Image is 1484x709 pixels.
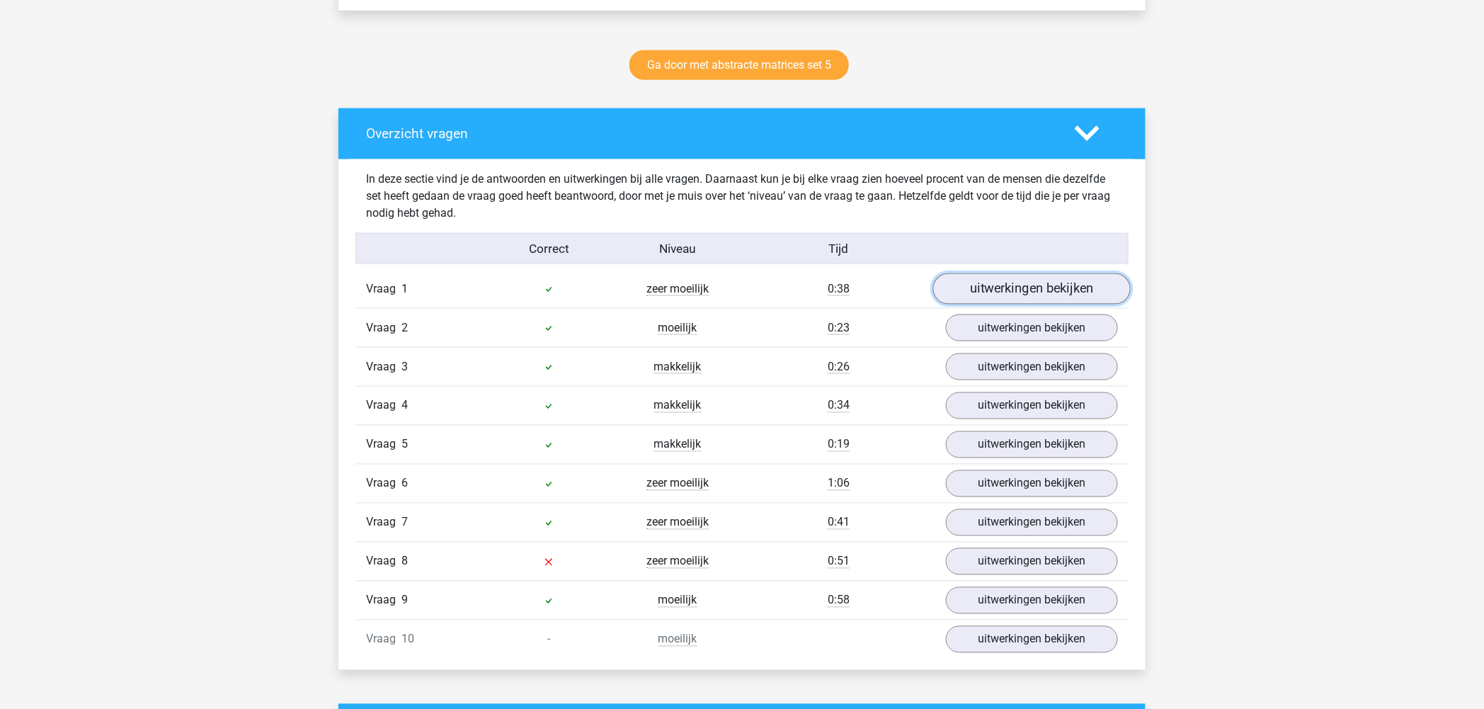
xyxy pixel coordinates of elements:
span: 5 [401,438,408,451]
span: 3 [401,360,408,373]
span: makkelijk [654,360,702,374]
div: - [484,631,613,648]
div: Correct [485,239,614,258]
span: Vraag [366,553,401,570]
span: Vraag [366,475,401,492]
span: 0:19 [828,438,850,452]
a: uitwerkingen bekijken [946,626,1118,653]
span: 0:41 [828,516,850,530]
span: makkelijk [654,438,702,452]
span: Vraag [366,631,401,648]
span: Vraag [366,280,401,297]
span: 7 [401,516,408,529]
span: zeer moeilijk [646,555,709,569]
span: 4 [401,399,408,412]
span: 8 [401,555,408,568]
span: 0:23 [828,321,850,335]
h4: Overzicht vragen [366,125,1054,142]
a: uitwerkingen bekijken [946,392,1118,419]
span: 1 [401,282,408,295]
span: moeilijk [658,594,697,608]
div: In deze sectie vind je de antwoorden en uitwerkingen bij alle vragen. Daarnaast kun je bij elke v... [355,171,1129,222]
a: uitwerkingen bekijken [946,509,1118,536]
span: 0:58 [828,594,850,608]
span: 0:34 [828,399,850,413]
span: zeer moeilijk [646,282,709,296]
span: Vraag [366,514,401,531]
span: Vraag [366,397,401,414]
a: uitwerkingen bekijken [946,353,1118,380]
a: uitwerkingen bekijken [933,273,1131,305]
span: 6 [401,477,408,490]
span: Vraag [366,592,401,609]
span: makkelijk [654,399,702,413]
span: zeer moeilijk [646,516,709,530]
a: uitwerkingen bekijken [946,314,1118,341]
span: Vraag [366,358,401,375]
span: moeilijk [658,633,697,647]
a: uitwerkingen bekijken [946,587,1118,614]
div: Tijd [742,239,935,258]
span: 10 [401,633,414,646]
span: 1:06 [828,477,850,491]
span: moeilijk [658,321,697,335]
span: 0:51 [828,555,850,569]
span: 0:26 [828,360,850,374]
a: uitwerkingen bekijken [946,431,1118,458]
span: 9 [401,594,408,607]
a: uitwerkingen bekijken [946,470,1118,497]
div: Niveau [613,239,742,258]
a: Ga door met abstracte matrices set 5 [629,50,849,80]
span: 2 [401,321,408,334]
span: zeer moeilijk [646,477,709,491]
a: uitwerkingen bekijken [946,548,1118,575]
span: Vraag [366,319,401,336]
span: Vraag [366,436,401,453]
span: 0:38 [828,282,850,296]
